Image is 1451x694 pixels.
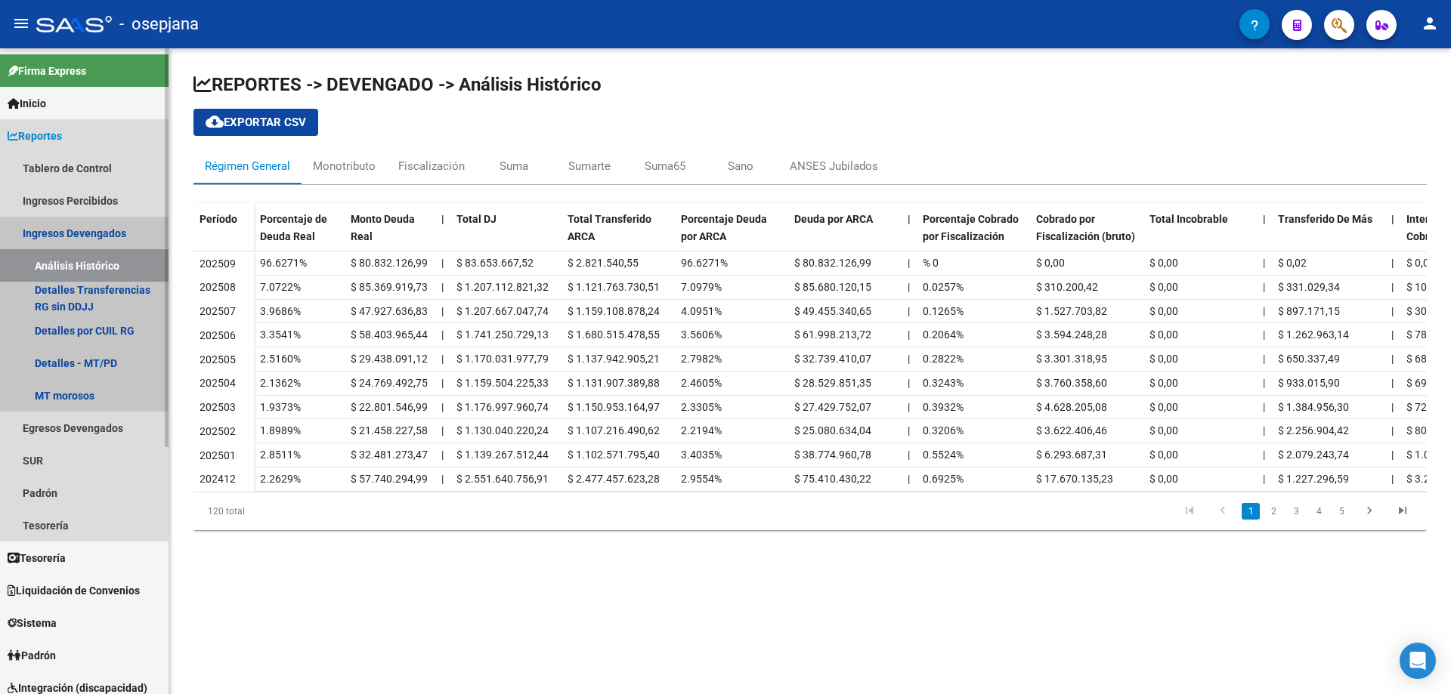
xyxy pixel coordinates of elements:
datatable-header-cell: Cobrado por Fiscalización (bruto) [1030,203,1143,267]
span: $ 32.481.273,47 [351,449,428,461]
span: | [1263,328,1265,341]
div: Sano [728,158,753,174]
span: $ 85.369.919,73 [351,281,428,293]
span: 1.8989% [260,424,301,436]
span: $ 1.227.296,59 [1278,473,1349,485]
span: $ 1.741.250.729,13 [456,328,549,341]
datatable-header-cell: | [1257,203,1272,267]
span: 3.9686% [260,305,301,317]
span: $ 0,00 [1149,328,1178,341]
span: 7.0979% [681,281,722,293]
span: $ 933.015,90 [1278,377,1340,389]
a: go to last page [1388,503,1417,520]
span: $ 4.628.205,08 [1036,401,1107,413]
span: | [1263,401,1265,413]
span: 0.0257% [923,281,964,293]
span: 202412 [200,473,236,485]
li: page 4 [1307,498,1330,524]
span: | [441,449,444,461]
span: 2.4605% [681,377,722,389]
li: page 5 [1330,498,1353,524]
span: $ 28.529.851,35 [794,377,871,389]
a: go to next page [1355,503,1384,520]
span: 0.3206% [923,424,964,436]
span: 0.6925% [923,473,964,485]
span: Firma Express [8,63,86,79]
span: Tesorería [8,550,66,566]
span: | [1263,257,1265,269]
span: $ 0,00 [1149,377,1178,389]
span: $ 1.130.040.220,24 [456,424,549,436]
span: 0.2064% [923,328,964,341]
span: 96.6271% [681,257,728,269]
span: $ 75.410.430,22 [794,473,871,485]
li: page 2 [1262,498,1285,524]
span: % 0 [923,257,939,269]
span: Porcentaje Cobrado por Fiscalización [923,213,1019,242]
span: Deuda por ARCA [794,213,873,225]
span: | [441,328,444,341]
span: Total Transferido ARCA [568,213,651,242]
span: $ 29.438.091,12 [351,353,428,365]
span: | [1391,257,1394,269]
span: | [908,213,911,225]
mat-icon: menu [12,14,30,32]
span: $ 0,00 [1149,424,1178,436]
span: 2.2194% [681,424,722,436]
span: | [1391,328,1394,341]
span: | [1263,424,1265,436]
span: $ 1.139.267.512,44 [456,449,549,461]
span: $ 0,00 [1406,257,1435,269]
span: $ 3.760.358,60 [1036,377,1107,389]
a: 4 [1310,503,1328,520]
span: | [1263,449,1265,461]
span: 3.5606% [681,328,722,341]
span: 202503 [200,401,236,413]
span: | [908,449,910,461]
div: Sumarte [568,158,611,174]
datatable-header-cell: Total DJ [450,203,562,267]
span: | [1391,213,1394,225]
span: $ 1.207.112.821,32 [456,281,549,293]
span: $ 1.176.997.960,74 [456,401,549,413]
span: 2.1362% [260,377,301,389]
span: 2.8511% [260,449,301,461]
span: 3.4035% [681,449,722,461]
span: | [441,424,444,436]
span: $ 3.594.248,28 [1036,328,1107,341]
span: | [1391,377,1394,389]
span: | [441,213,444,225]
span: 0.1265% [923,305,964,317]
span: Inicio [8,95,46,112]
datatable-header-cell: | [902,203,917,267]
mat-icon: person [1421,14,1439,32]
span: $ 0,00 [1149,401,1178,413]
span: 202506 [200,329,236,341]
span: 1.9373% [260,401,301,413]
a: 3 [1287,503,1305,520]
span: 202505 [200,353,236,366]
div: Régimen General [205,158,290,174]
span: Sistema [8,615,57,631]
mat-icon: cloud_download [206,113,224,131]
span: $ 32.739.410,07 [794,353,871,365]
span: $ 0,02 [1278,257,1307,269]
span: $ 0,00 [1149,257,1178,269]
datatable-header-cell: Monto Deuda Real [345,203,435,267]
span: Total Incobrable [1149,213,1228,225]
span: $ 80.832.126,99 [794,257,871,269]
span: $ 3.301.318,95 [1036,353,1107,365]
span: $ 1.262.963,14 [1278,328,1349,341]
span: $ 897.171,15 [1278,305,1340,317]
datatable-header-cell: Porcentaje de Deuda Real [254,203,345,267]
span: - osepjana [119,8,199,41]
div: Open Intercom Messenger [1400,643,1436,679]
span: | [441,401,444,413]
div: ANSES Jubilados [790,158,878,174]
datatable-header-cell: Deuda por ARCA [788,203,902,267]
span: $ 0,00 [1149,473,1178,485]
div: Suma [500,158,528,174]
span: 96.6271% [260,257,307,269]
span: | [908,401,910,413]
span: | [1391,281,1394,293]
